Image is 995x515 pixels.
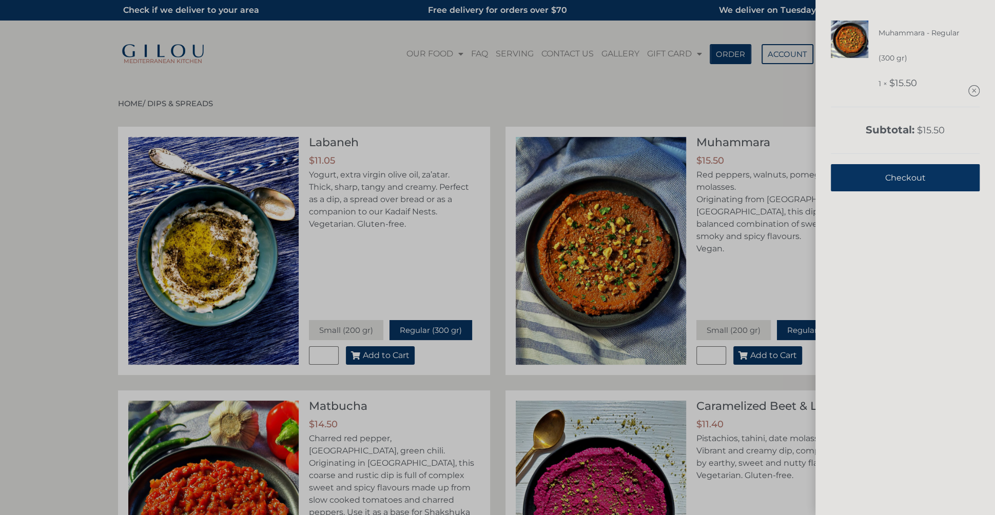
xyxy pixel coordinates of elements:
[885,165,926,190] span: Checkout
[866,124,914,136] strong: Subtotal:
[879,79,887,88] span: 1 ×
[917,125,945,136] bdi: 15.50
[917,125,923,136] span: $
[831,164,980,191] a: Checkout
[889,77,917,89] bdi: 15.50
[889,77,895,89] span: $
